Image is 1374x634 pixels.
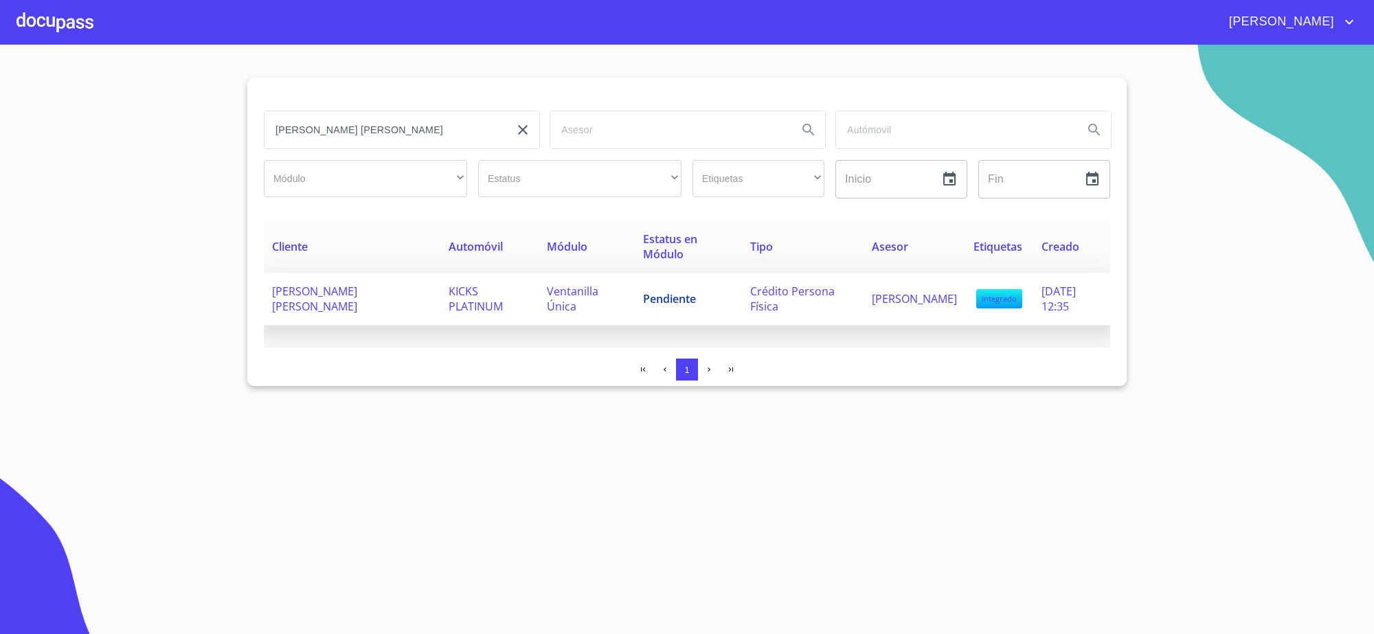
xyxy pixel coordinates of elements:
div: ​ [478,160,682,197]
button: account of current user [1219,11,1358,33]
span: Crédito Persona Física [750,284,835,314]
span: [PERSON_NAME] [1219,11,1341,33]
span: Pendiente [643,291,696,306]
span: 1 [684,365,689,375]
span: integrado [976,289,1022,308]
div: ​ [692,160,824,197]
span: Módulo [547,239,587,254]
span: Automóvil [449,239,503,254]
button: Search [792,113,825,146]
span: Cliente [272,239,308,254]
button: Search [1078,113,1111,146]
span: Tipo [750,239,773,254]
input: search [264,111,501,148]
span: Etiquetas [973,239,1022,254]
span: [PERSON_NAME] [PERSON_NAME] [272,284,357,314]
button: clear input [506,113,539,146]
span: Ventanilla Única [547,284,598,314]
button: 1 [676,359,698,381]
span: Asesor [872,239,908,254]
span: [PERSON_NAME] [872,291,957,306]
input: search [550,111,787,148]
div: ​ [264,160,467,197]
span: [DATE] 12:35 [1041,284,1076,314]
span: Estatus en Módulo [643,231,697,262]
span: KICKS PLATINUM [449,284,503,314]
span: Creado [1041,239,1079,254]
input: search [836,111,1072,148]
